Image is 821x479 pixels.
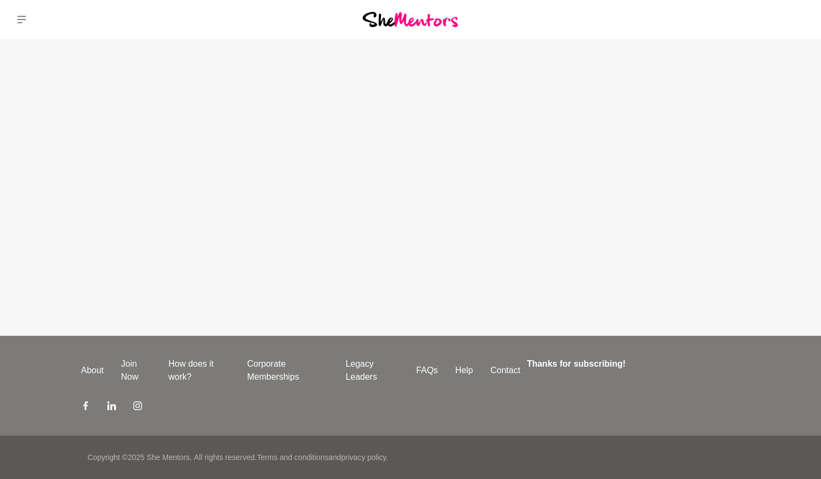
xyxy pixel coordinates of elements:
[88,452,192,463] p: Copyright © 2025 She Mentors .
[133,401,142,414] a: Instagram
[482,364,529,377] a: Contact
[527,357,733,371] h4: Thanks for subscribing!
[73,364,113,377] a: About
[408,364,447,377] a: FAQs
[363,12,458,27] img: She Mentors Logo
[257,453,328,462] a: Terms and conditions
[112,357,159,384] a: Join Now
[160,357,238,384] a: How does it work?
[337,357,408,384] a: Legacy Leaders
[447,364,482,377] a: Help
[341,453,386,462] a: privacy policy
[194,452,388,463] p: All rights reserved. and .
[238,357,337,384] a: Corporate Memberships
[107,401,116,414] a: LinkedIn
[782,7,808,33] a: Christine Pietersz
[81,401,90,414] a: Facebook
